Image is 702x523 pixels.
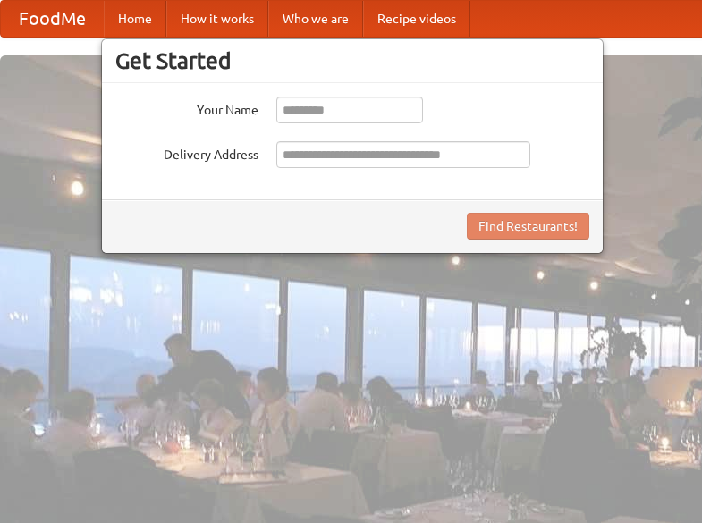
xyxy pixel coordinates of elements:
[467,213,589,240] button: Find Restaurants!
[363,1,470,37] a: Recipe videos
[166,1,268,37] a: How it works
[115,97,258,119] label: Your Name
[104,1,166,37] a: Home
[1,1,104,37] a: FoodMe
[268,1,363,37] a: Who we are
[115,141,258,164] label: Delivery Address
[115,47,589,74] h3: Get Started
